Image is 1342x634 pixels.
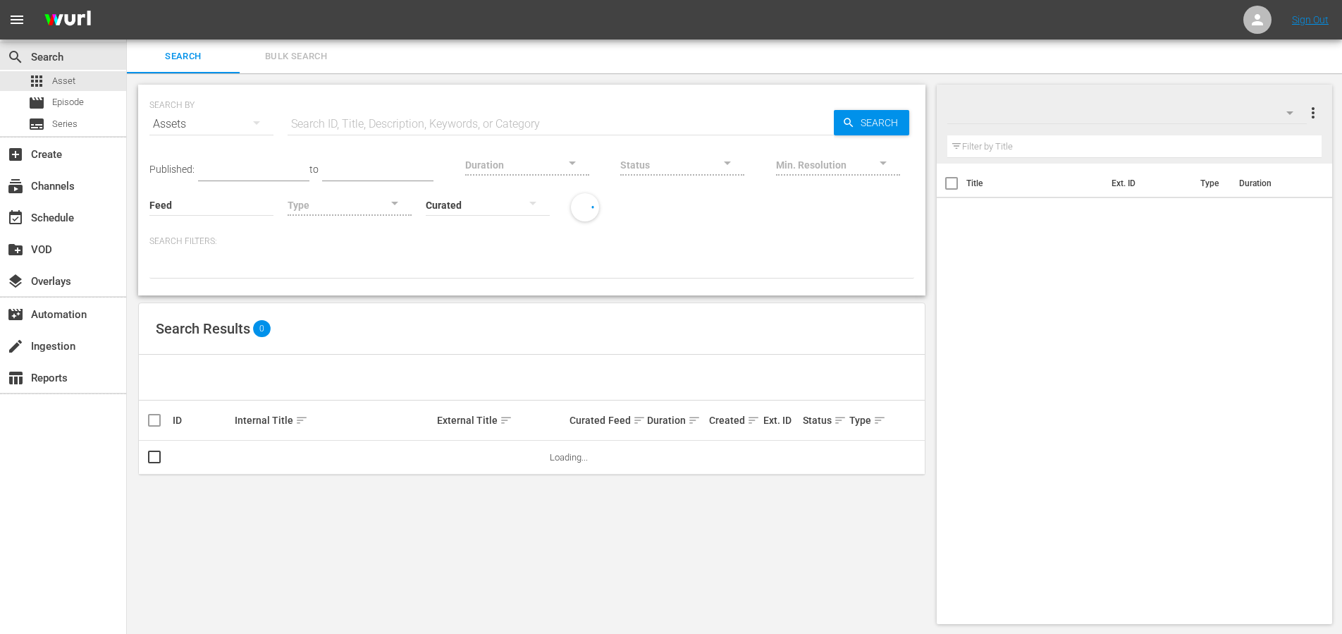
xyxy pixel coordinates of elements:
[1305,104,1322,121] span: more_vert
[52,74,75,88] span: Asset
[135,49,231,65] span: Search
[709,412,759,429] div: Created
[248,49,344,65] span: Bulk Search
[173,415,230,426] div: ID
[1231,164,1315,203] th: Duration
[7,241,24,258] span: VOD
[34,4,101,37] img: ans4CAIJ8jUAAAAAAAAAAAAAAAAAAAAAAAAgQb4GAAAAAAAAAAAAAAAAAAAAAAAAJMjXAAAAAAAAAAAAAAAAAAAAAAAAgAT5G...
[28,95,45,111] span: Episode
[437,412,565,429] div: External Title
[7,49,24,66] span: Search
[7,370,24,386] span: Reports
[834,110,909,135] button: Search
[8,11,25,28] span: menu
[803,412,845,429] div: Status
[7,273,24,290] span: Overlays
[1103,164,1192,203] th: Ext. ID
[550,452,588,463] span: Loading...
[608,412,643,429] div: Feed
[647,412,705,429] div: Duration
[633,414,646,427] span: sort
[52,95,84,109] span: Episode
[7,338,24,355] span: Ingestion
[7,306,24,323] span: Automation
[688,414,701,427] span: sort
[7,146,24,163] span: Create
[747,414,760,427] span: sort
[28,116,45,133] span: Series
[28,73,45,90] span: Asset
[149,236,914,248] p: Search Filters:
[1292,14,1329,25] a: Sign Out
[7,209,24,226] span: Schedule
[1305,96,1322,130] button: more_vert
[966,164,1103,203] th: Title
[7,178,24,195] span: Channels
[235,412,433,429] div: Internal Title
[855,110,909,135] span: Search
[295,414,308,427] span: sort
[156,320,250,337] span: Search Results
[570,415,604,426] div: Curated
[149,164,195,175] span: Published:
[1192,164,1231,203] th: Type
[763,415,798,426] div: Ext. ID
[149,104,273,144] div: Assets
[834,414,847,427] span: sort
[52,117,78,131] span: Series
[500,414,512,427] span: sort
[309,164,319,175] span: to
[873,414,886,427] span: sort
[253,320,271,337] span: 0
[849,412,876,429] div: Type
